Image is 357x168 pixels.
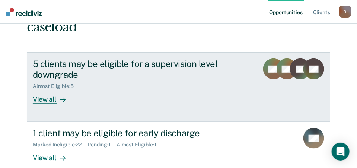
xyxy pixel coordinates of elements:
div: View all [33,89,74,104]
div: Almost Eligible : 5 [33,83,80,89]
img: Recidiviz [6,8,42,16]
div: Pending : 1 [87,142,117,148]
div: 1 client may be eligible for early discharge [33,128,293,139]
div: Almost Eligible : 1 [117,142,162,148]
button: D [339,6,351,18]
div: Marked Ineligible : 22 [33,142,87,148]
a: 5 clients may be eligible for a supervision level downgradeAlmost Eligible:5View all [27,52,330,122]
div: 5 clients may be eligible for a supervision level downgrade [33,58,253,80]
div: Open Intercom Messenger [332,143,350,161]
div: View all [33,148,74,162]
